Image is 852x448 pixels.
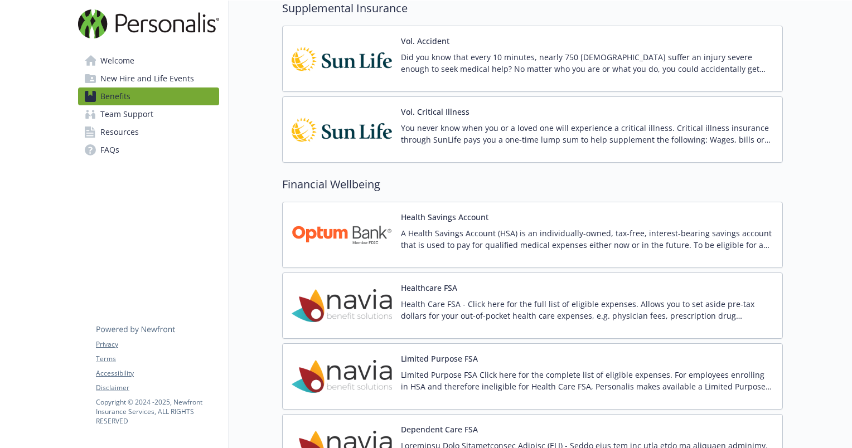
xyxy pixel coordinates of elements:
[78,52,219,70] a: Welcome
[401,106,469,118] button: Vol. Critical Illness
[100,52,134,70] span: Welcome
[401,423,478,435] button: Dependent Care FSA
[96,368,219,378] a: Accessibility
[78,70,219,87] a: New Hire and Life Events
[401,298,773,322] p: Health Care FSA - Click here for the full list of eligible expenses. Allows you to set aside pre-...
[292,106,392,153] img: Sun Life Financial carrier logo
[100,141,119,159] span: FAQs
[401,282,457,294] button: Healthcare FSA
[401,227,773,251] p: A Health Savings Account (HSA) is an individually-owned, tax-free, interest-bearing savings accou...
[78,105,219,123] a: Team Support
[96,397,219,426] p: Copyright © 2024 - 2025 , Newfront Insurance Services, ALL RIGHTS RESERVED
[96,383,219,393] a: Disclaimer
[78,141,219,159] a: FAQs
[401,51,773,75] p: Did you know that every 10 minutes, nearly 750 [DEMOGRAPHIC_DATA] suffer an injury severe enough ...
[292,211,392,259] img: Optum Bank carrier logo
[401,353,478,364] button: Limited Purpose FSA
[401,35,449,47] button: Vol. Accident
[401,369,773,392] p: Limited Purpose FSA Click here for the complete list of eligible expenses. For employees enrollin...
[292,282,392,329] img: Navia Benefit Solutions carrier logo
[401,122,773,145] p: You never know when you or a loved one will experience a critical illness. Critical illness insur...
[96,339,219,349] a: Privacy
[100,87,130,105] span: Benefits
[292,353,392,400] img: Navia Benefit Solutions carrier logo
[100,105,153,123] span: Team Support
[100,70,194,87] span: New Hire and Life Events
[100,123,139,141] span: Resources
[401,211,488,223] button: Health Savings Account
[282,176,783,193] h2: Financial Wellbeing
[96,354,219,364] a: Terms
[78,123,219,141] a: Resources
[78,87,219,105] a: Benefits
[292,35,392,82] img: Sun Life Financial carrier logo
